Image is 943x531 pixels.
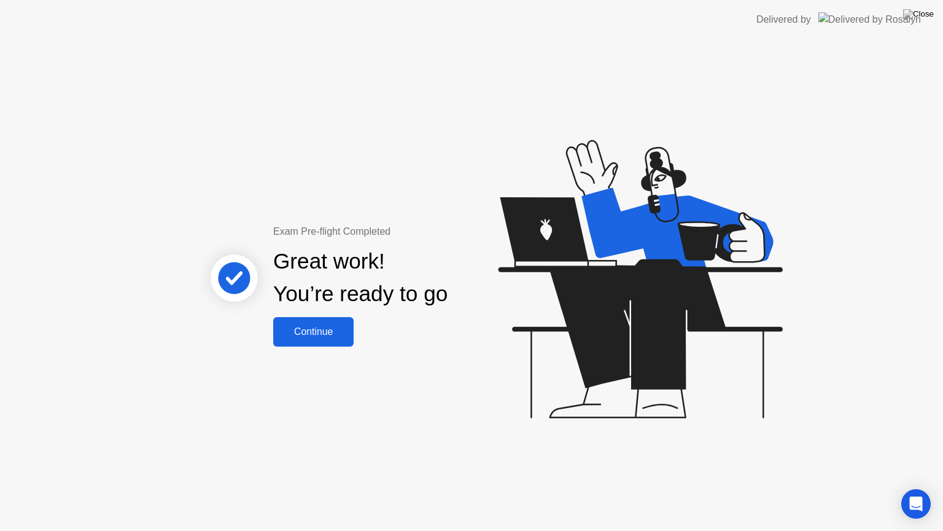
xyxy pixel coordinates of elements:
[273,245,448,310] div: Great work! You’re ready to go
[901,489,931,519] div: Open Intercom Messenger
[756,12,811,27] div: Delivered by
[277,326,350,337] div: Continue
[818,12,921,26] img: Delivered by Rosalyn
[273,317,354,347] button: Continue
[273,224,527,239] div: Exam Pre-flight Completed
[903,9,934,19] img: Close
